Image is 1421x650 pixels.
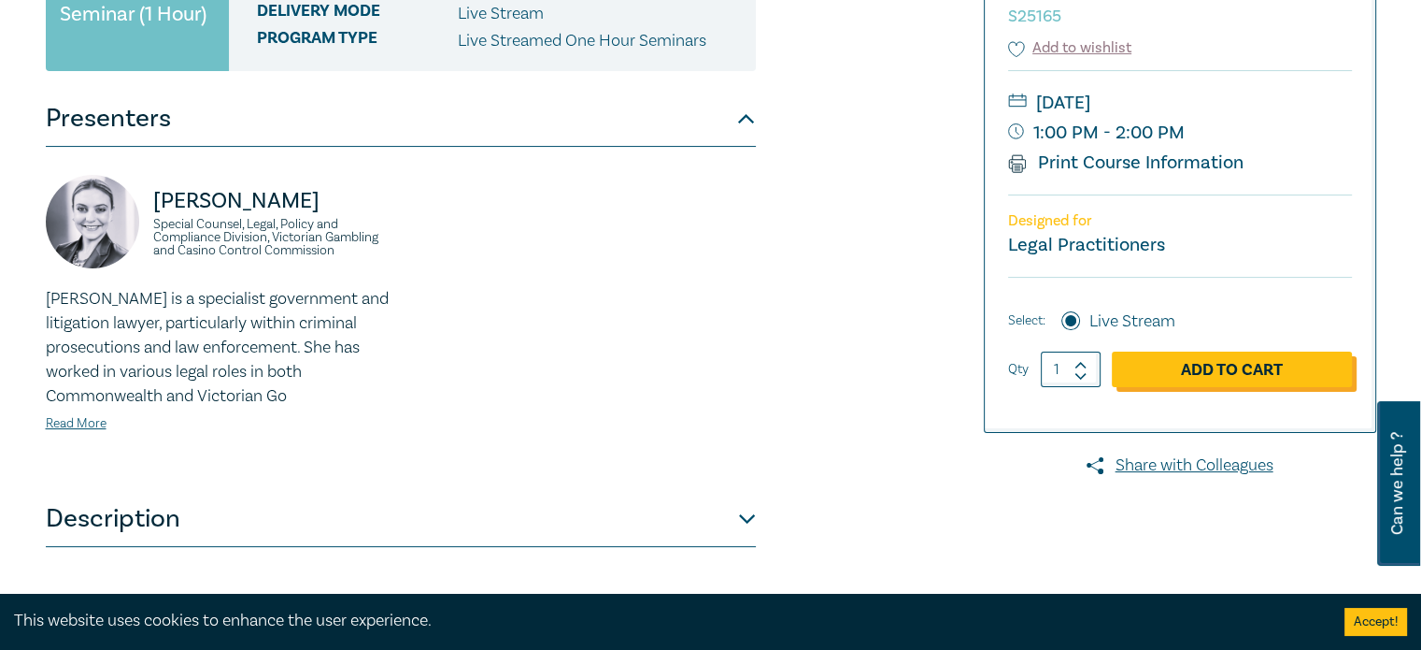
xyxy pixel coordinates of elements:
button: Accept cookies [1344,608,1407,636]
small: Legal Practitioners [1008,233,1165,257]
p: Designed for [1008,212,1352,230]
a: Share with Colleagues [984,454,1376,478]
button: Add to wishlist [1008,37,1132,59]
small: Special Counsel, Legal, Policy and Compliance Division, Victorian Gambling and Casino Control Com... [153,218,390,257]
label: Qty [1008,359,1029,380]
input: 1 [1041,352,1101,387]
span: Live Stream [458,3,544,24]
p: Live Streamed One Hour Seminars [458,29,706,53]
label: Live Stream [1089,310,1175,334]
a: Read More [46,415,107,432]
small: Seminar (1 Hour) [60,5,206,23]
small: [DATE] [1008,88,1352,118]
a: Print Course Information [1008,151,1244,175]
span: Can we help ? [1388,412,1406,555]
a: Add to Cart [1112,352,1352,387]
button: Presenters [46,91,756,147]
small: 1:00 PM - 2:00 PM [1008,118,1352,148]
span: Delivery Mode [257,2,458,26]
img: https://s3.ap-southeast-2.amazonaws.com/leo-cussen-store-production-content/Contacts/Samantha%20P... [46,175,139,268]
p: [PERSON_NAME] is a specialist government and litigation lawyer, particularly within criminal pros... [46,287,390,409]
small: S25165 [1008,6,1061,27]
button: Description [46,491,756,547]
span: Select: [1008,311,1045,331]
span: Program type [257,29,458,53]
p: [PERSON_NAME] [153,186,390,216]
div: This website uses cookies to enhance the user experience. [14,609,1316,633]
